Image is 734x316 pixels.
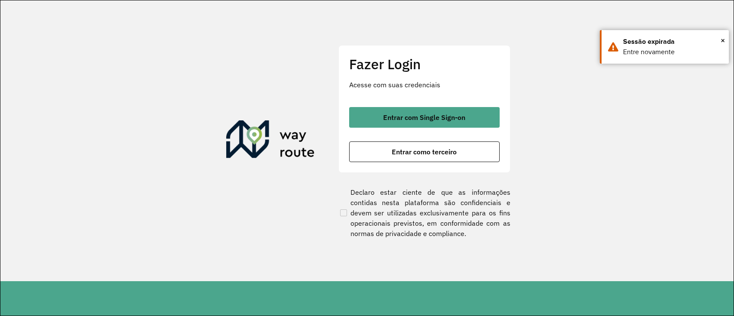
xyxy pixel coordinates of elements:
[721,34,725,47] button: Close
[338,187,510,239] label: Declaro estar ciente de que as informações contidas nesta plataforma são confidenciais e devem se...
[623,37,722,47] div: Sessão expirada
[349,107,500,128] button: button
[623,47,722,57] div: Entre novamente
[383,114,465,121] span: Entrar com Single Sign-on
[349,80,500,90] p: Acesse com suas credenciais
[226,120,315,162] img: Roteirizador AmbevTech
[349,141,500,162] button: button
[392,148,457,155] span: Entrar como terceiro
[721,34,725,47] span: ×
[349,56,500,72] h2: Fazer Login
